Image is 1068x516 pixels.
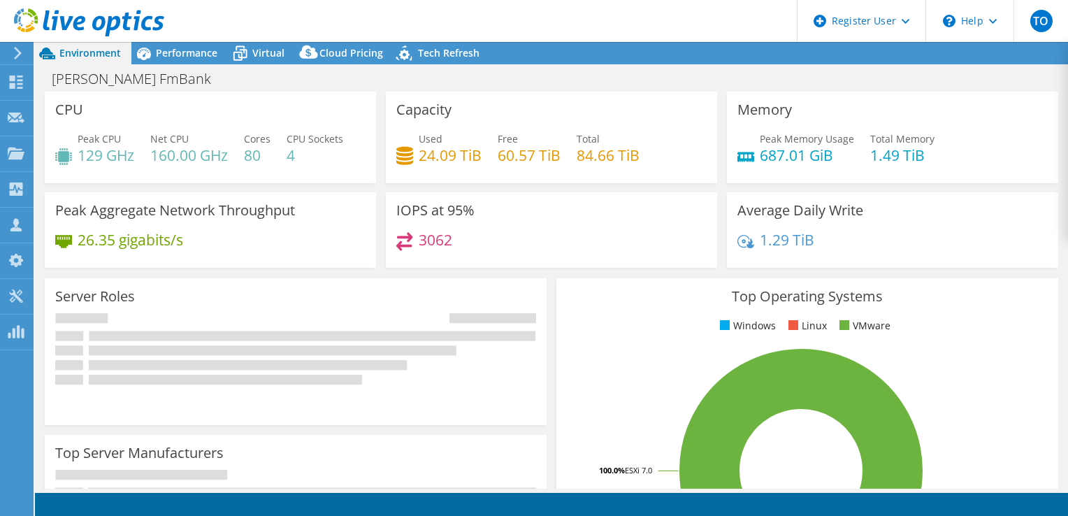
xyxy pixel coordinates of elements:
span: Tech Refresh [418,46,479,59]
h3: Top Server Manufacturers [55,445,224,461]
h3: Server Roles [55,289,135,304]
span: Total Memory [870,132,934,145]
h4: 80 [244,148,270,163]
h4: 60.57 TiB [498,148,561,163]
h4: 687.01 GiB [760,148,854,163]
h4: 1.49 TiB [870,148,934,163]
h4: 129 GHz [78,148,134,163]
h4: 3062 [419,232,452,248]
span: Environment [59,46,121,59]
span: Free [498,132,518,145]
h3: IOPS at 95% [396,203,475,218]
li: Windows [716,318,776,334]
span: Peak CPU [78,132,121,145]
h4: 24.09 TiB [419,148,482,163]
span: TO [1030,10,1053,32]
h3: Memory [737,102,792,117]
span: Cores [244,132,270,145]
li: Linux [785,318,827,334]
h4: 84.66 TiB [577,148,640,163]
h3: Average Daily Write [737,203,863,218]
h3: CPU [55,102,83,117]
h4: 160.00 GHz [150,148,228,163]
span: Virtual [252,46,284,59]
h3: Peak Aggregate Network Throughput [55,203,295,218]
li: VMware [836,318,890,334]
span: Performance [156,46,217,59]
h4: 26.35 gigabits/s [78,232,183,248]
h1: [PERSON_NAME] FmBank [45,71,233,87]
tspan: ESXi 7.0 [625,465,652,475]
h4: 1.29 TiB [760,232,814,248]
span: Cloud Pricing [319,46,383,59]
tspan: 100.0% [599,465,625,475]
h4: 4 [287,148,343,163]
span: CPU Sockets [287,132,343,145]
span: Total [577,132,600,145]
svg: \n [943,15,955,27]
h3: Top Operating Systems [567,289,1048,304]
span: Used [419,132,442,145]
h3: Capacity [396,102,452,117]
span: Net CPU [150,132,189,145]
span: Peak Memory Usage [760,132,854,145]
